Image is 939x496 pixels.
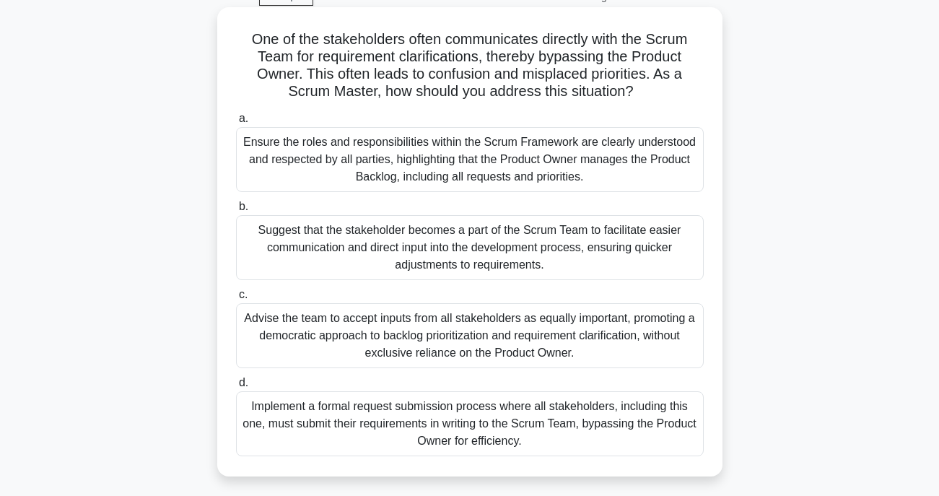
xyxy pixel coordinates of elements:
h5: One of the stakeholders often communicates directly with the Scrum Team for requirement clarifica... [235,30,705,101]
span: b. [239,200,248,212]
div: Ensure the roles and responsibilities within the Scrum Framework are clearly understood and respe... [236,127,704,192]
span: a. [239,112,248,124]
span: c. [239,288,248,300]
div: Advise the team to accept inputs from all stakeholders as equally important, promoting a democrat... [236,303,704,368]
div: Implement a formal request submission process where all stakeholders, including this one, must su... [236,391,704,456]
span: d. [239,376,248,388]
div: Suggest that the stakeholder becomes a part of the Scrum Team to facilitate easier communication ... [236,215,704,280]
